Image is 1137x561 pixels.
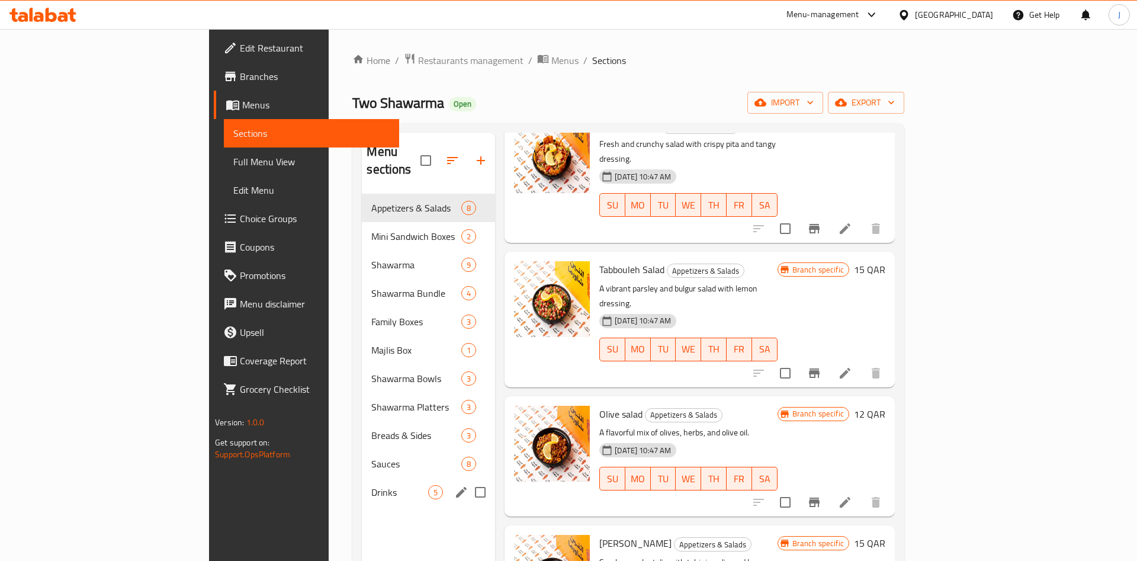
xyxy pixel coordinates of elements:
[371,371,461,386] span: Shawarma Bowls
[599,534,672,552] span: [PERSON_NAME]
[462,345,476,356] span: 1
[371,258,461,272] span: Shawarma
[215,447,290,462] a: Support.OpsPlatform
[413,148,438,173] span: Select all sections
[449,97,476,111] div: Open
[462,402,476,413] span: 3
[838,222,852,236] a: Edit menu item
[371,428,461,443] span: Breads & Sides
[214,261,399,290] a: Promotions
[240,297,390,311] span: Menu disclaimer
[788,264,849,275] span: Branch specific
[837,95,895,110] span: export
[731,341,747,358] span: FR
[224,148,399,176] a: Full Menu View
[371,315,461,329] span: Family Boxes
[773,490,798,515] span: Select to update
[854,261,885,278] h6: 15 QAR
[599,405,643,423] span: Olive salad
[461,286,476,300] div: items
[240,354,390,368] span: Coverage Report
[645,408,722,422] span: Appetizers & Salads
[862,214,890,243] button: delete
[610,445,676,456] span: [DATE] 10:47 AM
[362,450,495,478] div: Sauces8
[788,538,849,549] span: Branch specific
[747,92,823,114] button: import
[773,216,798,241] span: Select to update
[462,459,476,470] span: 8
[214,91,399,119] a: Menus
[461,315,476,329] div: items
[610,171,676,182] span: [DATE] 10:47 AM
[651,467,676,491] button: TU
[731,470,747,488] span: FR
[828,92,904,114] button: export
[371,400,461,414] span: Shawarma Platters
[537,53,579,68] a: Menus
[352,53,904,68] nav: breadcrumb
[362,222,495,251] div: Mini Sandwich Boxes2
[438,146,467,175] span: Sort sections
[233,183,390,197] span: Edit Menu
[461,371,476,386] div: items
[651,338,676,361] button: TU
[625,338,651,361] button: MO
[656,197,672,214] span: TU
[371,229,461,243] div: Mini Sandwich Boxes
[854,117,885,134] h6: 15 QAR
[701,193,727,217] button: TH
[706,341,722,358] span: TH
[680,197,696,214] span: WE
[214,318,399,347] a: Upsell
[371,343,461,357] div: Majlis Box
[862,488,890,517] button: delete
[461,343,476,357] div: items
[551,53,579,68] span: Menus
[240,41,390,55] span: Edit Restaurant
[675,538,751,552] span: Appetizers & Salads
[656,470,672,488] span: TU
[838,495,852,509] a: Edit menu item
[362,189,495,511] nav: Menu sections
[240,268,390,283] span: Promotions
[371,286,461,300] span: Shawarma Bundle
[242,98,390,112] span: Menus
[233,155,390,169] span: Full Menu View
[1118,8,1120,21] span: J
[461,400,476,414] div: items
[676,193,701,217] button: WE
[461,258,476,272] div: items
[757,341,773,358] span: SA
[667,264,744,278] div: Appetizers & Salads
[371,485,428,499] span: Drinks
[214,347,399,375] a: Coverage Report
[528,53,532,68] li: /
[461,457,476,471] div: items
[599,193,625,217] button: SU
[233,126,390,140] span: Sections
[452,483,470,501] button: edit
[214,34,399,62] a: Edit Restaurant
[676,338,701,361] button: WE
[630,470,646,488] span: MO
[462,231,476,242] span: 2
[599,281,777,311] p: A vibrant parsley and bulgur salad with lemon dressing.
[214,375,399,403] a: Grocery Checklist
[246,415,265,430] span: 1.0.0
[727,193,752,217] button: FR
[462,373,476,384] span: 3
[362,393,495,421] div: Shawarma Platters3
[514,406,590,482] img: Olive salad
[731,197,747,214] span: FR
[599,467,625,491] button: SU
[467,146,495,175] button: Add section
[214,290,399,318] a: Menu disclaimer
[371,201,461,215] div: Appetizers & Salads
[786,8,859,22] div: Menu-management
[461,428,476,443] div: items
[656,341,672,358] span: TU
